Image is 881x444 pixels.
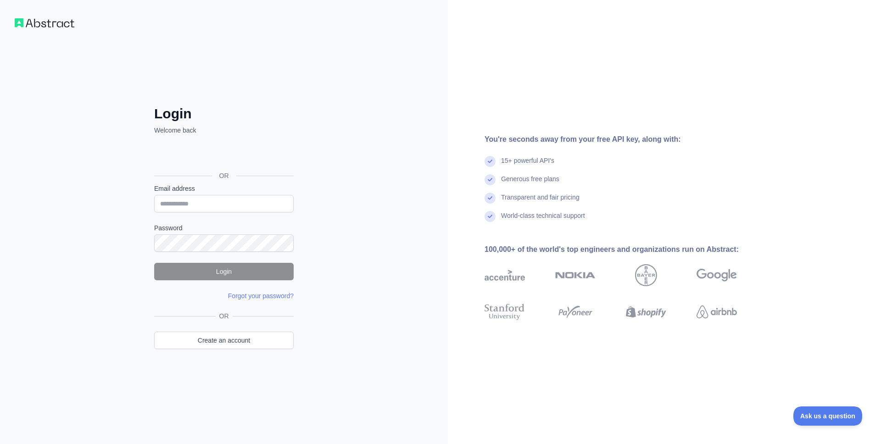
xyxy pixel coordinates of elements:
[555,302,596,322] img: payoneer
[501,156,554,174] div: 15+ powerful API's
[485,174,496,185] img: check mark
[793,406,863,426] iframe: Toggle Customer Support
[501,193,580,211] div: Transparent and fair pricing
[212,171,236,180] span: OR
[485,134,766,145] div: You're seconds away from your free API key, along with:
[485,211,496,222] img: check mark
[228,292,294,300] a: Forgot your password?
[15,18,74,28] img: Workflow
[154,223,294,233] label: Password
[485,244,766,255] div: 100,000+ of the world's top engineers and organizations run on Abstract:
[501,211,585,229] div: World-class technical support
[485,302,525,322] img: stanford university
[154,126,294,135] p: Welcome back
[154,105,294,122] h2: Login
[697,302,737,322] img: airbnb
[501,174,559,193] div: Generous free plans
[154,263,294,280] button: Login
[697,264,737,286] img: google
[150,145,296,165] iframe: Sign in with Google Button
[216,311,233,321] span: OR
[626,302,666,322] img: shopify
[485,156,496,167] img: check mark
[635,264,657,286] img: bayer
[154,184,294,193] label: Email address
[154,332,294,349] a: Create an account
[485,264,525,286] img: accenture
[485,193,496,204] img: check mark
[555,264,596,286] img: nokia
